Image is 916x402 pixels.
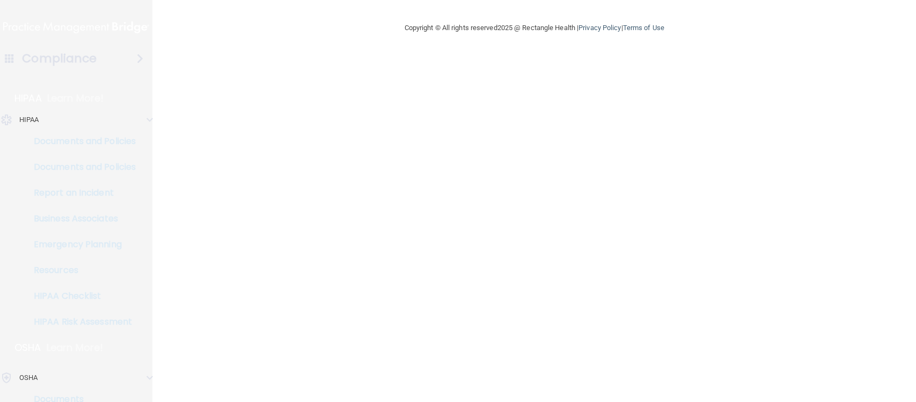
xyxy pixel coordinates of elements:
[14,341,41,354] p: OSHA
[578,24,621,32] a: Privacy Policy
[22,51,97,66] h4: Compliance
[7,136,153,147] p: Documents and Policies
[623,24,664,32] a: Terms of Use
[7,265,153,276] p: Resources
[19,113,39,126] p: HIPAA
[7,239,153,250] p: Emergency Planning
[7,213,153,224] p: Business Associates
[3,17,149,38] img: PMB logo
[14,92,42,105] p: HIPAA
[7,291,153,301] p: HIPAA Checklist
[47,92,104,105] p: Learn More!
[7,188,153,198] p: Report an Incident
[7,162,153,173] p: Documents and Policies
[47,341,104,354] p: Learn More!
[339,11,730,45] div: Copyright © All rights reserved 2025 @ Rectangle Health | |
[7,317,153,327] p: HIPAA Risk Assessment
[19,371,38,384] p: OSHA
